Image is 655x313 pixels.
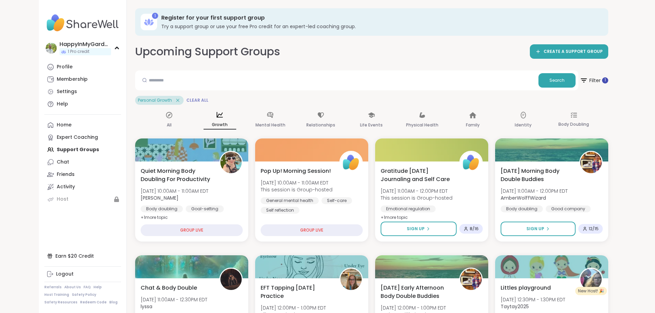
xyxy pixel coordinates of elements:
div: Profile [57,64,73,70]
p: Body Doubling [558,120,589,128]
span: Gratitude [DATE] Journaling and Self Care [381,167,452,183]
a: Profile [44,61,121,73]
img: lyssa [220,269,242,290]
b: Taytay2025 [501,303,529,310]
span: [DATE] Early Afternoon Body Double Buddies [381,284,452,300]
span: Sign Up [407,226,425,232]
img: HappyInMyGarden [46,43,57,54]
span: Chat & Body Double [141,284,197,292]
span: 1 Pro credit [68,49,89,55]
span: [DATE] Morning Body Double Buddies [501,167,572,183]
span: Pop Up! Morning Session! [261,167,331,175]
a: Safety Policy [72,292,96,297]
div: Emotional regulation [381,205,436,212]
img: Taytay2025 [580,269,602,290]
span: Personal Growth [138,98,172,103]
span: CREATE A SUPPORT GROUP [544,49,603,55]
p: Growth [204,121,236,130]
h3: Register for your first support group [161,14,599,22]
img: AmberWolffWizard [460,269,482,290]
span: EFT Tapping [DATE] Practice [261,284,332,300]
a: Referrals [44,285,62,290]
img: Jill_B_Gratitude [340,269,362,290]
span: This session is Group-hosted [261,186,332,193]
div: Good company [546,205,591,212]
div: Self-care [321,197,352,204]
a: Chat [44,156,121,168]
span: Filter [580,72,608,89]
p: Mental Health [255,121,285,129]
p: All [167,121,172,129]
span: Littles playground [501,284,551,292]
span: Clear All [186,98,208,103]
div: General mental health [261,197,319,204]
a: Host [44,193,121,205]
p: Relationships [306,121,335,129]
a: Redeem Code [80,300,107,305]
img: ShareWell [460,152,482,173]
a: Help [44,98,121,110]
button: Sign Up [381,222,457,236]
h3: Try a support group or use your free Pro credit for an expert-led coaching group. [161,23,599,30]
button: Search [538,73,576,88]
img: AmberWolffWizard [580,152,602,173]
div: 1 [152,13,158,19]
button: Filter 1 [580,70,608,90]
a: Friends [44,168,121,181]
span: [DATE] 11:00AM - 12:00PM EDT [501,188,568,194]
div: Self reflection [261,207,299,214]
span: 12 / 15 [589,226,599,232]
a: Home [44,119,121,131]
a: Safety Resources [44,300,77,305]
div: Chat [57,159,69,166]
div: Goal-setting [186,205,224,212]
span: [DATE] 12:00PM - 1:00PM EDT [261,304,326,311]
b: lyssa [141,303,152,310]
span: Quiet Morning Body Doubling For Productivity [141,167,212,183]
a: Help [94,285,102,290]
img: ShareWell [340,152,362,173]
div: Earn $20 Credit [44,250,121,262]
a: About Us [64,285,81,290]
p: Family [466,121,480,129]
span: 8 / 16 [470,226,479,232]
span: [DATE] 10:00AM - 11:00AM EDT [141,188,208,194]
div: Home [57,122,72,128]
img: ShareWell Nav Logo [44,11,121,35]
div: HappyInMyGarden [59,41,111,48]
a: CREATE A SUPPORT GROUP [530,44,608,59]
img: Adrienne_QueenOfTheDawn [220,152,242,173]
div: Expert Coaching [57,134,98,141]
div: Settings [57,88,77,95]
a: Settings [44,86,121,98]
span: [DATE] 11:00AM - 12:00PM EDT [381,188,452,194]
span: [DATE] 12:00PM - 1:00PM EDT [381,304,446,311]
div: Friends [57,171,75,178]
button: Sign Up [501,222,576,236]
div: Body doubling [141,205,183,212]
p: Life Events [360,121,383,129]
div: Membership [57,76,88,83]
span: 1 [604,77,606,83]
div: GROUP LIVE [141,224,243,236]
div: Logout [56,271,74,278]
span: This session is Group-hosted [381,194,452,201]
b: [PERSON_NAME] [141,194,178,201]
div: Host [57,196,68,203]
div: Body doubling [501,205,543,212]
a: Blog [109,300,118,305]
div: GROUP LIVE [261,224,363,236]
a: FAQ [84,285,91,290]
a: Host Training [44,292,69,297]
span: Sign Up [526,226,544,232]
a: Membership [44,73,121,86]
b: AmberWolffWizard [501,194,546,201]
span: [DATE] 10:00AM - 11:00AM EDT [261,179,332,186]
p: Physical Health [406,121,438,129]
h2: Upcoming Support Groups [135,44,280,59]
span: Search [549,77,565,83]
span: [DATE] 12:30PM - 1:30PM EDT [501,296,565,303]
span: [DATE] 11:00AM - 12:30PM EDT [141,296,207,303]
div: New Host! 🎉 [575,287,607,295]
p: Identity [515,121,532,129]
